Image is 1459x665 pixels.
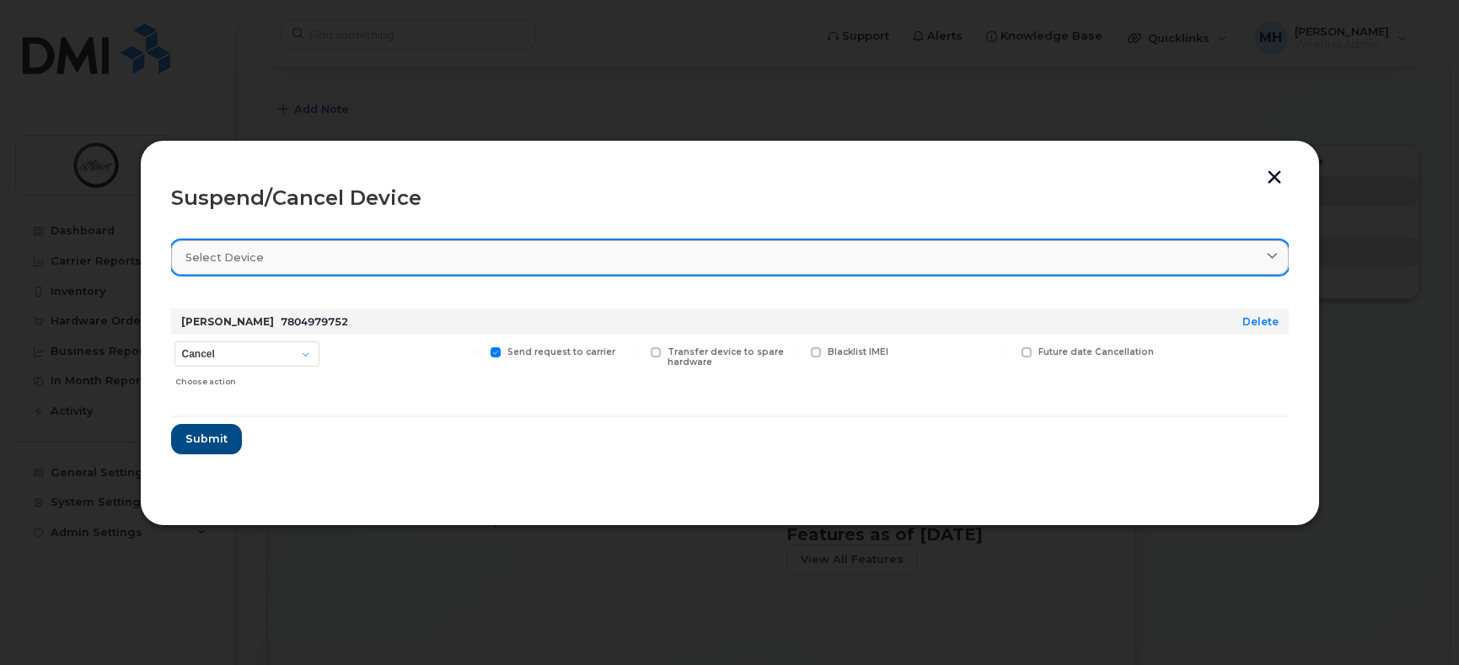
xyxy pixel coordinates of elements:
span: Transfer device to spare hardware [668,346,784,368]
div: Choose action [175,368,319,389]
input: Transfer device to spare hardware [630,347,639,356]
div: Suspend/Cancel Device [171,188,1289,208]
span: 7804979752 [281,315,348,328]
span: Select device [185,249,264,265]
span: Blacklist IMEI [828,346,888,357]
span: Send request to carrier [507,346,615,357]
a: Delete [1242,315,1279,328]
strong: [PERSON_NAME] [181,315,274,328]
input: Send request to carrier [470,347,479,356]
input: Blacklist IMEI [791,347,799,356]
input: Future date Cancellation [1001,347,1010,356]
span: Future date Cancellation [1038,346,1154,357]
a: Select device [171,240,1289,275]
